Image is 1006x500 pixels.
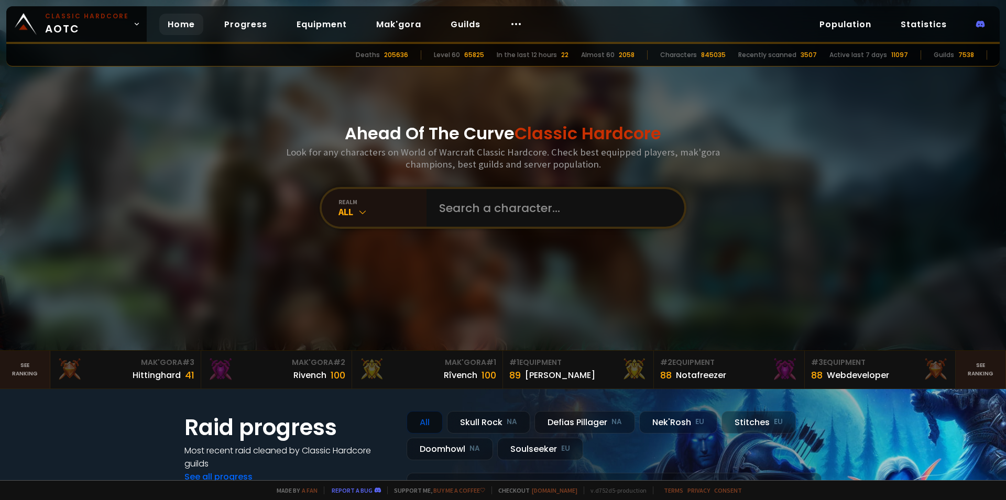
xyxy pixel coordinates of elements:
div: Almost 60 [581,50,615,60]
div: Soulseeker [497,438,583,460]
a: #2Equipment88Notafreezer [654,351,805,388]
div: Nek'Rosh [639,411,717,434]
a: Seeranking [956,351,1006,388]
a: Equipment [288,14,355,35]
div: Active last 7 days [829,50,887,60]
a: Report a bug [332,486,373,494]
a: Mak'Gora#3Hittinghard41 [50,351,201,388]
span: # 2 [660,357,672,368]
div: 88 [811,368,823,382]
a: a fan [302,486,318,494]
div: 845035 [701,50,726,60]
div: In the last 12 hours [497,50,557,60]
div: 2058 [619,50,635,60]
small: NA [507,417,517,427]
div: Skull Rock [447,411,530,434]
div: Rîvench [444,369,477,382]
span: # 3 [182,357,194,368]
a: Mak'gora [368,14,430,35]
div: All [338,206,427,218]
div: 7538 [958,50,974,60]
div: Webdeveloper [827,369,889,382]
div: Doomhowl [407,438,493,460]
small: NA [611,417,622,427]
a: #3Equipment88Webdeveloper [805,351,956,388]
small: Classic Hardcore [45,12,129,21]
div: Stitches [721,411,796,434]
div: 41 [185,368,194,382]
a: Privacy [687,486,710,494]
span: # 1 [486,357,496,368]
div: Guilds [934,50,954,60]
a: Classic HardcoreAOTC [6,6,147,42]
div: 88 [660,368,672,382]
div: Equipment [811,357,949,368]
a: [DOMAIN_NAME] [532,486,577,494]
h4: Most recent raid cleaned by Classic Hardcore guilds [184,444,394,470]
span: Checkout [491,486,577,494]
div: Equipment [660,357,798,368]
a: #1Equipment89[PERSON_NAME] [503,351,654,388]
div: 22 [561,50,568,60]
a: Home [159,14,203,35]
div: Recently scanned [738,50,796,60]
div: Notafreezer [676,369,726,382]
span: v. d752d5 - production [584,486,647,494]
div: 100 [482,368,496,382]
div: Mak'Gora [207,357,345,368]
div: Deaths [356,50,380,60]
span: # 3 [811,357,823,368]
span: AOTC [45,12,129,37]
a: Mak'Gora#1Rîvench100 [352,351,503,388]
small: EU [774,417,783,427]
h3: Look for any characters on World of Warcraft Classic Hardcore. Check best equipped players, mak'g... [282,146,724,170]
h1: Raid progress [184,411,394,444]
div: Defias Pillager [534,411,635,434]
a: See all progress [184,471,253,483]
div: 3507 [801,50,817,60]
span: Made by [270,486,318,494]
div: 205636 [384,50,408,60]
small: EU [561,443,570,454]
div: 89 [509,368,521,382]
a: Consent [714,486,742,494]
div: Level 60 [434,50,460,60]
small: EU [695,417,704,427]
small: NA [469,443,480,454]
div: All [407,411,443,434]
h1: Ahead Of The Curve [345,121,661,146]
div: Characters [660,50,697,60]
input: Search a character... [433,189,672,227]
a: Progress [216,14,276,35]
div: realm [338,198,427,206]
div: 100 [331,368,345,382]
div: 65825 [464,50,484,60]
a: Buy me a coffee [433,486,485,494]
div: Hittinghard [133,369,181,382]
a: Statistics [892,14,955,35]
a: Mak'Gora#2Rivench100 [201,351,352,388]
span: # 2 [333,357,345,368]
a: Population [811,14,880,35]
span: # 1 [509,357,519,368]
a: Terms [664,486,683,494]
span: Classic Hardcore [515,121,661,145]
div: [PERSON_NAME] [525,369,595,382]
div: Mak'Gora [358,357,496,368]
div: Rivench [293,369,326,382]
div: Mak'Gora [57,357,194,368]
a: Guilds [442,14,489,35]
div: Equipment [509,357,647,368]
span: Support me, [387,486,485,494]
div: 11097 [891,50,908,60]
